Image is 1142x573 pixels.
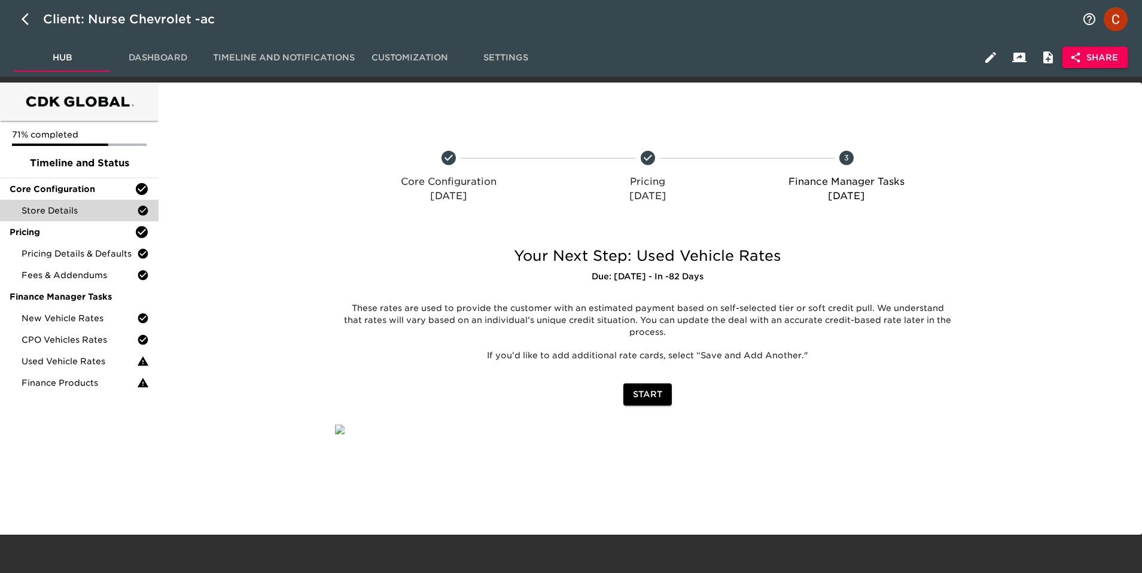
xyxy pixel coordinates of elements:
p: Core Configuration [354,175,544,189]
p: [DATE] [553,189,742,203]
span: Settings [465,50,546,65]
span: Finance Products [22,377,137,389]
div: Client: Nurse Chevrolet -ac [43,10,232,29]
span: Used Vehicle Rates [22,355,137,367]
span: These rates are used to provide the customer with an estimated payment based on self-selected tie... [344,303,954,337]
span: Core Configuration [10,183,135,195]
span: New Vehicle Rates [22,312,137,324]
button: notifications [1075,5,1104,33]
button: Client View [1005,43,1034,72]
span: Store Details [22,205,137,217]
p: [DATE] [354,189,544,203]
span: CPO Vehicles Rates [22,334,137,346]
p: [DATE] [752,189,942,203]
span: Share [1072,50,1118,65]
p: Pricing [553,175,742,189]
h5: Your Next Step: Used Vehicle Rates [335,246,961,266]
button: Share [1062,47,1128,69]
img: Profile [1104,7,1128,31]
span: Timeline and Status [10,156,149,170]
span: Finance Manager Tasks [10,291,149,303]
img: qkibX1zbU72zw90W6Gan%2FTemplates%2Fc8u5urROGxQJUwQoavog%2F5483c2e4-06d1-4af0-a5c5-4d36678a9ce5.jpg [335,425,345,434]
text: 3 [844,153,849,162]
button: Start [623,383,672,406]
p: 71% completed [12,129,147,141]
span: Customization [369,50,450,65]
span: Start [633,387,662,402]
span: Timeline and Notifications [213,50,355,65]
p: Finance Manager Tasks [752,175,942,189]
span: Dashboard [117,50,199,65]
h6: Due: [DATE] - In -82 Days [335,270,961,284]
span: Fees & Addendums [22,269,137,281]
span: Hub [22,50,103,65]
span: If you’d like to add additional rate cards, select “Save and Add Another." [487,350,808,360]
button: Internal Notes and Comments [1034,43,1062,72]
button: Edit Hub [976,43,1005,72]
span: Pricing [10,226,135,238]
span: Pricing Details & Defaults [22,248,137,260]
